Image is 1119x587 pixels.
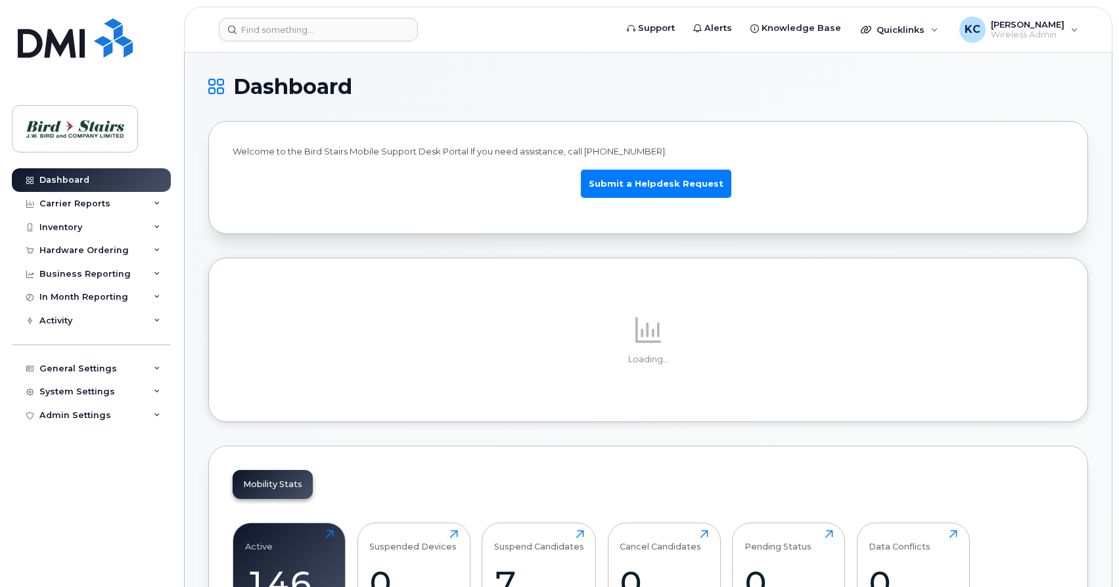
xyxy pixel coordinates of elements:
[233,354,1064,365] p: Loading...
[245,530,273,552] div: Active
[369,530,457,552] div: Suspended Devices
[581,170,731,198] a: Submit a Helpdesk Request
[869,530,930,552] div: Data Conflicts
[744,530,811,552] div: Pending Status
[620,530,701,552] div: Cancel Candidates
[233,77,352,97] span: Dashboard
[494,530,584,552] div: Suspend Candidates
[233,145,1064,158] p: Welcome to the Bird Stairs Mobile Support Desk Portal If you need assistance, call [PHONE_NUMBER].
